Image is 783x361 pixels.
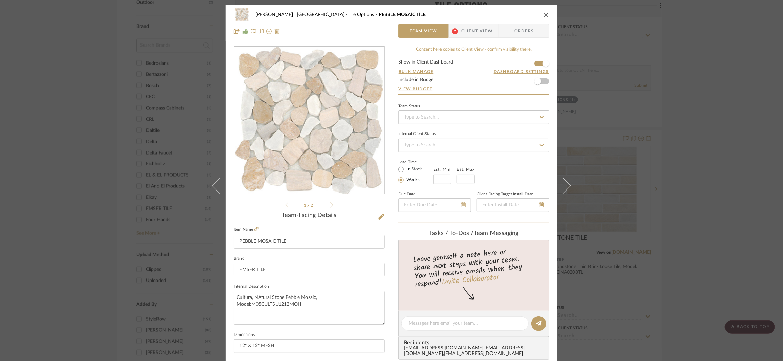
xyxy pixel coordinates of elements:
[398,193,415,196] label: Due Date
[398,139,549,152] input: Type to Search…
[234,333,255,337] label: Dimensions
[405,166,422,173] label: In Stock
[308,203,311,207] span: /
[234,257,245,260] label: Brand
[404,340,546,346] span: Recipients:
[398,165,433,184] mat-radio-group: Select item type
[398,198,471,212] input: Enter Due Date
[507,24,542,38] span: Orders
[410,24,437,38] span: Team View
[234,8,250,21] img: 17685a2d-3be5-489a-91cb-cfad139d84b6_48x40.jpg
[398,69,434,75] button: Bulk Manage
[234,235,385,249] input: Enter Item Name
[304,203,308,207] span: 1
[441,272,499,289] a: Invite Collaborator
[405,177,420,183] label: Weeks
[398,110,549,124] input: Type to Search…
[349,12,379,17] span: Tile Options
[543,12,549,18] button: close
[461,24,493,38] span: Client View
[255,12,349,17] span: [PERSON_NAME] | [GEOGRAPHIC_DATA]
[477,198,549,212] input: Enter Install Date
[398,105,420,108] div: Team Status
[398,86,549,92] a: View Budget
[457,167,475,172] label: Est. Max
[234,227,259,232] label: Item Name
[379,12,426,17] span: PEBBLE MOSAIC TILE
[234,339,385,353] input: Enter the dimensions of this item
[493,69,549,75] button: Dashboard Settings
[398,245,550,290] div: Leave yourself a note here or share next steps with your team. You will receive emails when they ...
[404,346,546,357] div: [EMAIL_ADDRESS][DOMAIN_NAME] , [EMAIL_ADDRESS][DOMAIN_NAME] , [EMAIL_ADDRESS][DOMAIN_NAME]
[452,28,458,34] span: 2
[433,167,451,172] label: Est. Min
[398,159,433,165] label: Lead Time
[235,47,383,194] img: 17685a2d-3be5-489a-91cb-cfad139d84b6_436x436.jpg
[429,230,474,236] span: Tasks / To-Dos /
[477,193,533,196] label: Client-Facing Target Install Date
[398,46,549,53] div: Content here copies to Client View - confirm visibility there.
[398,230,549,237] div: team Messaging
[234,212,385,219] div: Team-Facing Details
[398,132,436,136] div: Internal Client Status
[274,29,280,34] img: Remove from project
[234,263,385,276] input: Enter Brand
[234,285,269,288] label: Internal Description
[311,203,314,207] span: 2
[234,47,384,194] div: 0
